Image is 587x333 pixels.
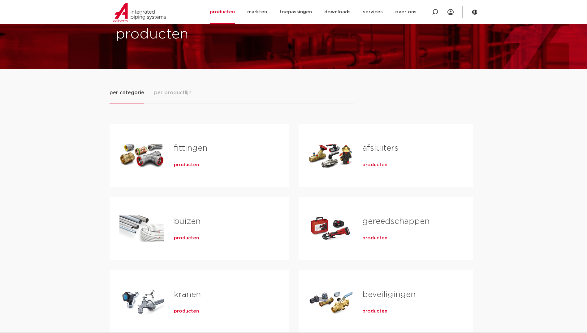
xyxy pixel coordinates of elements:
a: buizen [174,217,201,225]
a: producten [174,162,199,168]
a: gereedschappen [362,217,429,225]
span: per categorie [110,89,144,96]
span: per productlijn [154,89,192,96]
a: producten [362,308,387,314]
a: producten [174,235,199,241]
a: beveiligingen [362,291,416,299]
a: producten [174,308,199,314]
a: producten [362,235,387,241]
a: afsluiters [362,144,399,152]
a: producten [362,162,387,168]
h1: producten [116,24,291,44]
a: fittingen [174,144,207,152]
a: kranen [174,291,201,299]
